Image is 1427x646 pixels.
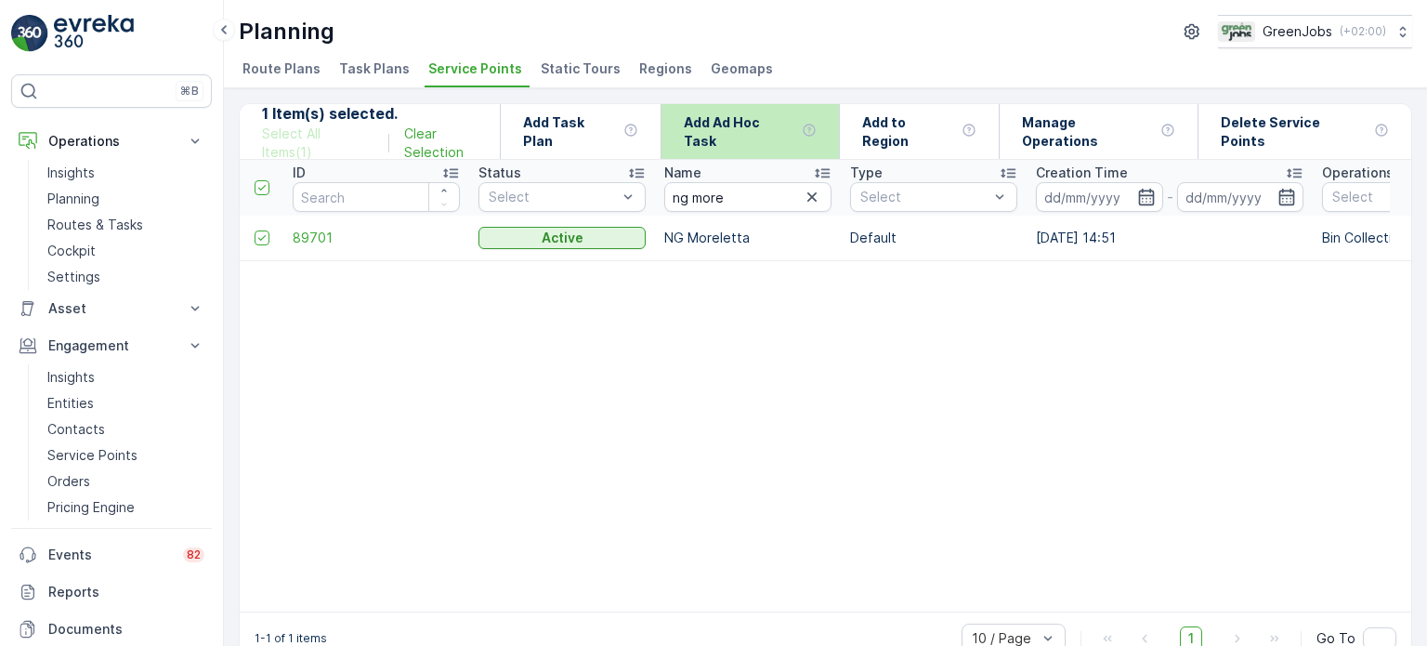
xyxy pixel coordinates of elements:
[40,186,212,212] a: Planning
[1177,182,1304,212] input: dd/mm/yyyy
[293,182,460,212] input: Search
[293,164,306,182] p: ID
[664,182,831,212] input: Search
[47,394,94,413] p: Entities
[1221,113,1367,151] p: Delete Service Points
[47,164,95,182] p: Insights
[47,498,135,517] p: Pricing Engine
[47,190,99,208] p: Planning
[1167,186,1173,208] p: -
[180,84,199,99] p: ⌘B
[862,113,954,151] p: Add to Region
[48,336,175,355] p: Engagement
[40,494,212,521] a: Pricing Engine
[293,229,460,247] a: 89701
[11,327,212,364] button: Engagement
[1036,182,1163,212] input: dd/mm/yyyy
[1022,113,1154,151] p: Manage Operations
[664,164,701,182] p: Name
[255,631,327,646] p: 1-1 of 1 items
[11,573,212,611] a: Reports
[54,15,134,52] img: logo_light-DOdMpM7g.png
[187,547,201,562] p: 82
[47,242,96,260] p: Cockpit
[11,290,212,327] button: Asset
[428,59,522,78] span: Service Points
[40,264,212,290] a: Settings
[47,420,105,439] p: Contacts
[48,132,175,151] p: Operations
[40,390,212,416] a: Entities
[11,15,48,52] img: logo
[40,364,212,390] a: Insights
[48,583,204,601] p: Reports
[1263,22,1332,41] p: GreenJobs
[239,17,334,46] p: Planning
[542,229,583,247] p: Active
[11,536,212,573] a: Events82
[339,59,410,78] span: Task Plans
[711,59,773,78] span: Geomaps
[47,368,95,387] p: Insights
[541,59,621,78] span: Static Tours
[48,299,175,318] p: Asset
[48,546,172,564] p: Events
[47,446,137,465] p: Service Points
[1218,15,1412,48] button: GreenJobs(+02:00)
[639,59,692,78] span: Regions
[664,229,831,247] p: NG Moreletta
[40,468,212,494] a: Orders
[523,113,616,151] p: Add Task Plan
[489,188,617,206] p: Select
[47,472,90,491] p: Orders
[255,231,269,245] div: Toggle Row Selected
[40,416,212,442] a: Contacts
[1218,21,1255,42] img: Green_Jobs_Logo.png
[47,268,100,286] p: Settings
[40,160,212,186] a: Insights
[850,229,1017,247] p: Default
[850,164,883,182] p: Type
[860,188,988,206] p: Select
[404,125,499,162] p: Clear Selection
[478,227,646,249] button: Active
[1340,24,1386,39] p: ( +02:00 )
[47,216,143,234] p: Routes & Tasks
[40,212,212,238] a: Routes & Tasks
[40,238,212,264] a: Cockpit
[242,59,321,78] span: Route Plans
[478,164,521,182] p: Status
[262,102,500,125] p: 1 Item(s) selected.
[1027,216,1313,260] td: [DATE] 14:51
[11,123,212,160] button: Operations
[48,620,204,639] p: Documents
[1036,164,1128,182] p: Creation Time
[1322,164,1394,182] p: Operations
[684,113,794,151] p: Add Ad Hoc Task
[40,442,212,468] a: Service Points
[262,125,373,162] p: Select All Items ( 1 )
